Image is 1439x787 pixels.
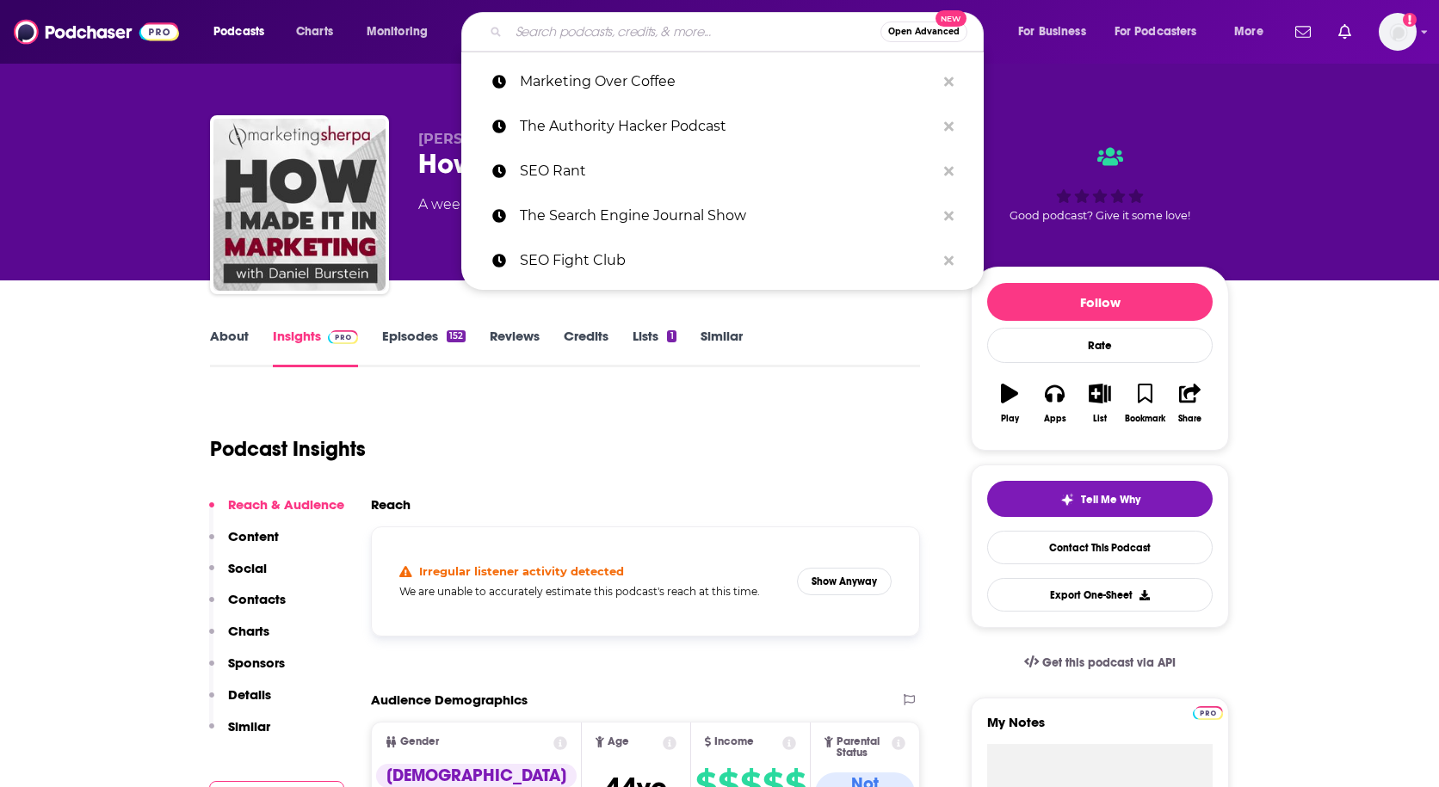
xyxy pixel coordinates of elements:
img: Podchaser Pro [328,330,358,344]
p: Reach & Audience [228,496,344,513]
p: Content [228,528,279,544]
a: Pro website [1193,704,1223,720]
button: Follow [987,283,1213,321]
div: Rate [987,328,1213,363]
a: The Authority Hacker Podcast [461,104,984,149]
button: open menu [201,18,287,46]
a: Contact This Podcast [987,531,1213,564]
img: tell me why sparkle [1060,493,1074,507]
button: tell me why sparkleTell Me Why [987,481,1213,517]
button: Contacts [209,591,286,623]
p: Similar [228,718,270,735]
a: Marketing Over Coffee [461,59,984,104]
button: List [1078,372,1122,434]
a: Show notifications dropdown [1331,17,1358,46]
input: Search podcasts, credits, & more... [509,18,880,46]
div: Search podcasts, credits, & more... [478,12,1000,52]
a: Charts [285,18,343,46]
p: Sponsors [228,655,285,671]
span: For Business [1018,20,1086,44]
span: Podcasts [213,20,264,44]
span: Get this podcast via API [1042,655,1176,670]
a: Credits [564,328,608,367]
a: Show notifications dropdown [1288,17,1318,46]
div: Apps [1044,414,1066,424]
a: SEO Fight Club [461,238,984,283]
a: Lists1 [633,328,676,367]
button: Similar [209,718,270,750]
button: open menu [1006,18,1108,46]
h2: Audience Demographics [371,692,528,708]
div: Good podcast? Give it some love! [971,131,1229,237]
button: Social [209,560,267,592]
button: Show profile menu [1379,13,1417,51]
p: Marketing Over Coffee [520,59,936,104]
p: SEO Fight Club [520,238,936,283]
span: [PERSON_NAME] [418,131,541,147]
button: Share [1168,372,1213,434]
img: User Profile [1379,13,1417,51]
button: open menu [1222,18,1285,46]
p: Social [228,560,267,576]
h4: Irregular listener activity detected [419,564,624,578]
img: Podchaser - Follow, Share and Rate Podcasts [14,15,179,48]
div: Bookmark [1125,414,1165,424]
button: open menu [355,18,450,46]
span: Gender [400,736,439,747]
a: Similar [701,328,743,367]
span: New [936,10,967,27]
a: About [210,328,249,367]
button: Sponsors [209,655,285,686]
div: List [1093,414,1107,424]
span: For Podcasters [1115,20,1197,44]
div: 152 [447,330,466,342]
a: The Search Engine Journal Show [461,194,984,238]
button: Bookmark [1122,372,1167,434]
a: Get this podcast via API [1010,642,1189,684]
span: More [1234,20,1263,44]
button: Details [209,686,271,718]
button: Apps [1032,372,1077,434]
div: Share [1178,414,1201,424]
h1: Podcast Insights [210,436,366,462]
a: SEO Rant [461,149,984,194]
button: Open AdvancedNew [880,22,967,42]
button: open menu [1103,18,1222,46]
img: How I Made it in Marketing [213,119,386,291]
button: Play [987,372,1032,434]
span: Good podcast? Give it some love! [1010,209,1190,222]
h2: Reach [371,496,411,513]
button: Reach & Audience [209,496,344,528]
button: Export One-Sheet [987,578,1213,612]
a: Reviews [490,328,540,367]
p: Charts [228,623,269,639]
img: Podchaser Pro [1193,706,1223,720]
span: Monitoring [367,20,428,44]
span: Open Advanced [888,28,960,36]
a: InsightsPodchaser Pro [273,328,358,367]
button: Content [209,528,279,560]
p: Contacts [228,591,286,607]
a: Episodes152 [382,328,466,367]
svg: Add a profile image [1403,13,1417,27]
div: 1 [667,330,676,342]
span: Income [714,736,754,747]
p: SEO Rant [520,149,936,194]
span: Logged in as patiencebaldacci [1379,13,1417,51]
p: The Search Engine Journal Show [520,194,936,238]
span: Tell Me Why [1081,493,1140,507]
p: Details [228,686,271,703]
span: Charts [296,20,333,44]
h5: We are unable to accurately estimate this podcast's reach at this time. [399,585,783,598]
span: Parental Status [837,736,889,759]
div: A weekly podcast [418,194,697,215]
button: Show Anyway [797,568,892,595]
button: Charts [209,623,269,655]
div: Play [1001,414,1019,424]
p: The Authority Hacker Podcast [520,104,936,149]
span: Age [608,736,629,747]
label: My Notes [987,714,1213,744]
